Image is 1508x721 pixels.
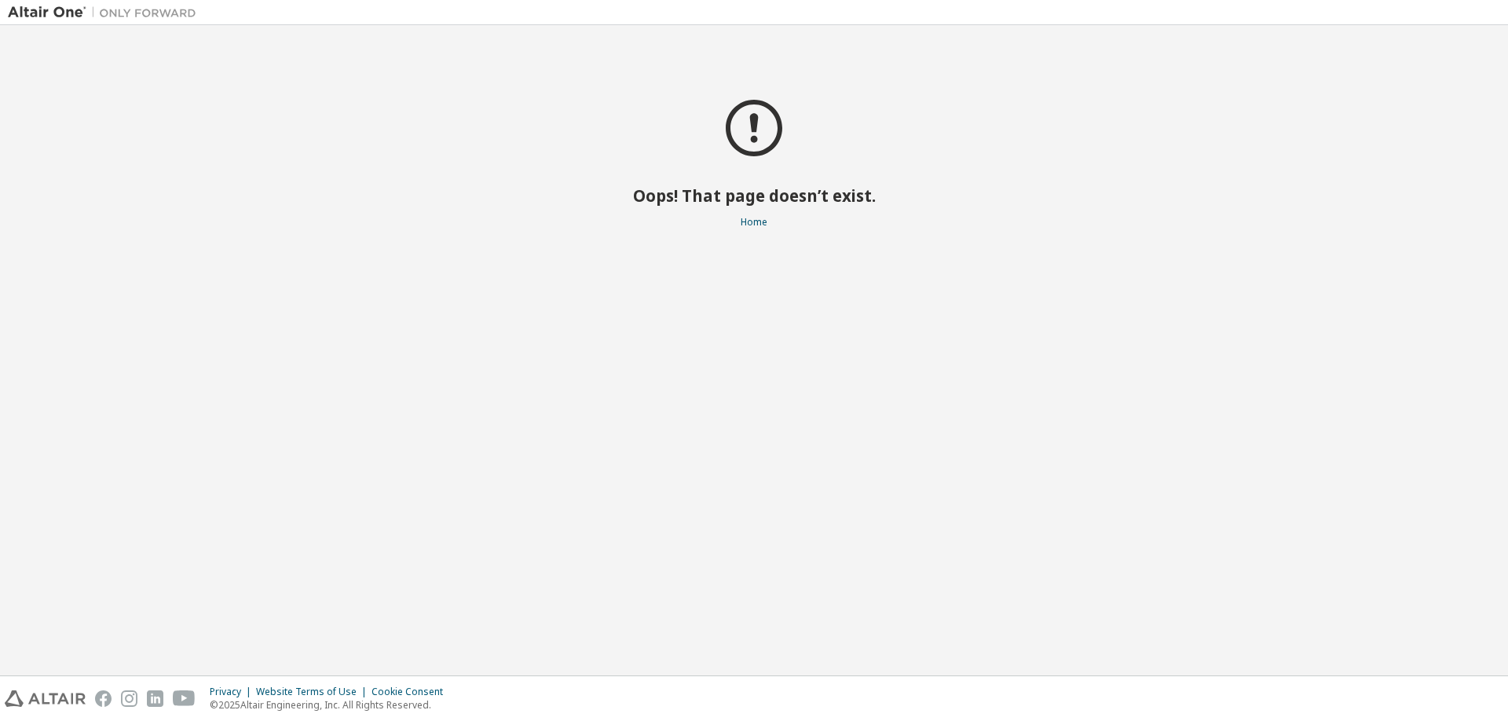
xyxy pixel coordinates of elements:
[8,185,1500,206] h2: Oops! That page doesn’t exist.
[173,690,196,707] img: youtube.svg
[741,215,767,229] a: Home
[8,5,204,20] img: Altair One
[210,698,452,712] p: © 2025 Altair Engineering, Inc. All Rights Reserved.
[121,690,137,707] img: instagram.svg
[372,686,452,698] div: Cookie Consent
[210,686,256,698] div: Privacy
[95,690,112,707] img: facebook.svg
[5,690,86,707] img: altair_logo.svg
[147,690,163,707] img: linkedin.svg
[256,686,372,698] div: Website Terms of Use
